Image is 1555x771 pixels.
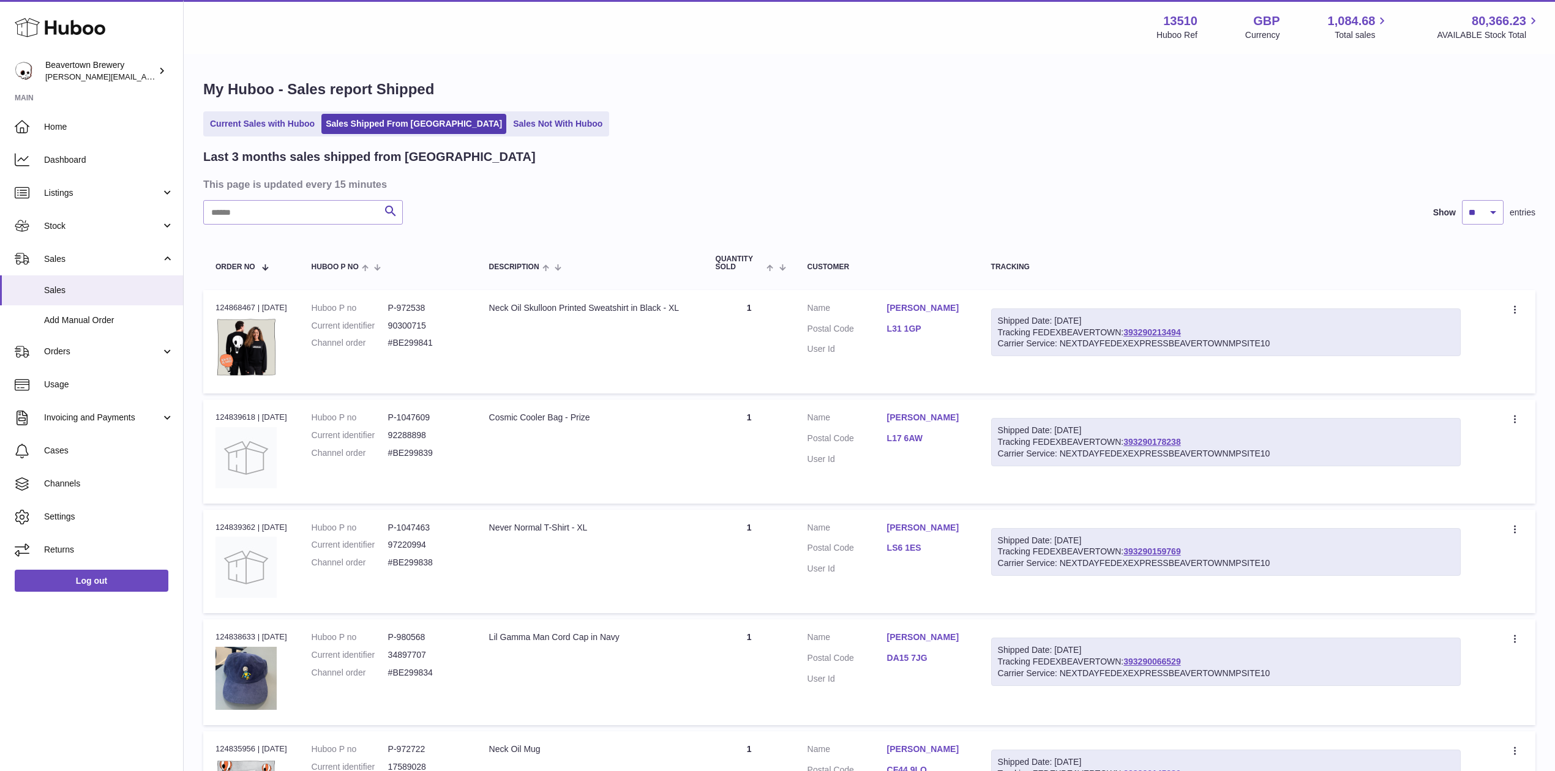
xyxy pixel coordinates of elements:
img: Matthew.McCormack@beavertownbrewery.co.uk [15,62,33,80]
a: [PERSON_NAME] [887,412,967,423]
span: 1,084.68 [1328,13,1376,29]
a: 1,084.68 Total sales [1328,13,1390,41]
dt: Postal Code [807,323,887,338]
div: Tracking FEDEXBEAVERTOWN: [991,528,1461,576]
div: 124868467 | [DATE] [215,302,287,313]
dt: Current identifier [312,649,388,661]
dt: Postal Code [807,542,887,557]
span: Order No [215,263,255,271]
a: [PERSON_NAME] [887,743,967,755]
dd: #BE299834 [388,667,465,679]
div: Carrier Service: NEXTDAYFEDEXEXPRESSBEAVERTOWNMPSITE10 [998,448,1454,460]
span: Quantity Sold [716,255,764,271]
dd: #BE299839 [388,447,465,459]
dt: Huboo P no [312,302,388,314]
div: Cosmic Cooler Bag - Prize [489,412,691,423]
dd: P-980568 [388,631,465,643]
h3: This page is updated every 15 minutes [203,177,1532,191]
dt: Postal Code [807,652,887,667]
dt: Name [807,743,887,758]
dt: Postal Code [807,433,887,447]
dt: Name [807,631,887,646]
dd: P-1047609 [388,412,465,423]
div: 124835956 | [DATE] [215,743,287,754]
dd: P-1047463 [388,522,465,534]
dd: P-972538 [388,302,465,314]
a: Sales Not With Huboo [509,114,607,134]
div: Tracking FEDEXBEAVERTOWN: [991,418,1461,466]
span: AVAILABLE Stock Total [1437,29,1540,41]
a: DA15 7JG [887,652,967,664]
span: Cases [44,445,174,456]
td: 1 [703,510,795,613]
dd: 34897707 [388,649,465,661]
span: Add Manual Order [44,315,174,326]
div: Tracking FEDEXBEAVERTOWN: [991,638,1461,686]
img: 135101714138041.png [215,647,277,710]
span: Usage [44,379,174,390]
img: beavertown-brewery-sweatshirt-black-neck.png [215,317,277,378]
span: Settings [44,511,174,523]
dt: Name [807,412,887,426]
a: 393290159769 [1123,546,1180,556]
td: 1 [703,619,795,725]
dd: 92288898 [388,430,465,441]
span: Description [489,263,539,271]
img: no-photo.jpg [215,427,277,488]
strong: GBP [1253,13,1280,29]
div: Tracking FEDEXBEAVERTOWN: [991,308,1461,357]
span: Home [44,121,174,133]
dt: Channel order [312,557,388,568]
a: [PERSON_NAME] [887,302,967,314]
a: Log out [15,570,168,592]
dt: Name [807,302,887,317]
a: 80,366.23 AVAILABLE Stock Total [1437,13,1540,41]
span: [PERSON_NAME][EMAIL_ADDRESS][PERSON_NAME][DOMAIN_NAME] [45,72,311,81]
a: 393290178238 [1123,437,1180,447]
dt: User Id [807,563,887,575]
div: Huboo Ref [1156,29,1197,41]
dd: P-972722 [388,743,465,755]
div: Shipped Date: [DATE] [998,425,1454,436]
dt: Current identifier [312,539,388,551]
dt: Channel order [312,447,388,459]
strong: 13510 [1163,13,1197,29]
dt: Huboo P no [312,743,388,755]
a: L17 6AW [887,433,967,444]
dt: Channel order [312,337,388,349]
dt: User Id [807,673,887,685]
td: 1 [703,290,795,393]
span: Total sales [1335,29,1389,41]
div: Carrier Service: NEXTDAYFEDEXEXPRESSBEAVERTOWNMPSITE10 [998,557,1454,569]
div: Carrier Service: NEXTDAYFEDEXEXPRESSBEAVERTOWNMPSITE10 [998,668,1454,679]
div: 124839362 | [DATE] [215,522,287,533]
span: Orders [44,346,161,357]
span: Dashboard [44,154,174,166]
img: no-photo.jpg [215,537,277,598]
span: 80,366.23 [1472,13,1526,29]
h2: Last 3 months sales shipped from [GEOGRAPHIC_DATA] [203,149,536,165]
div: 124838633 | [DATE] [215,631,287,642]
dt: User Id [807,453,887,465]
a: [PERSON_NAME] [887,631,967,643]
div: Tracking [991,263,1461,271]
a: L31 1GP [887,323,967,335]
div: Currency [1245,29,1280,41]
div: Shipped Date: [DATE] [998,756,1454,768]
a: [PERSON_NAME] [887,522,967,534]
div: Never Normal T-Shirt - XL [489,522,691,534]
a: LS6 1ES [887,542,967,554]
span: Stock [44,220,161,232]
td: 1 [703,400,795,503]
div: Shipped Date: [DATE] [998,535,1454,546]
dt: User Id [807,343,887,355]
a: Current Sales with Huboo [206,114,319,134]
a: Sales Shipped From [GEOGRAPHIC_DATA] [321,114,506,134]
div: Shipped Date: [DATE] [998,644,1454,656]
a: 393290213494 [1123,327,1180,337]
div: Beavertown Brewery [45,59,155,83]
dd: #BE299838 [388,557,465,568]
div: Lil Gamma Man Cord Cap in Navy [489,631,691,643]
dt: Name [807,522,887,537]
div: Customer [807,263,967,271]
